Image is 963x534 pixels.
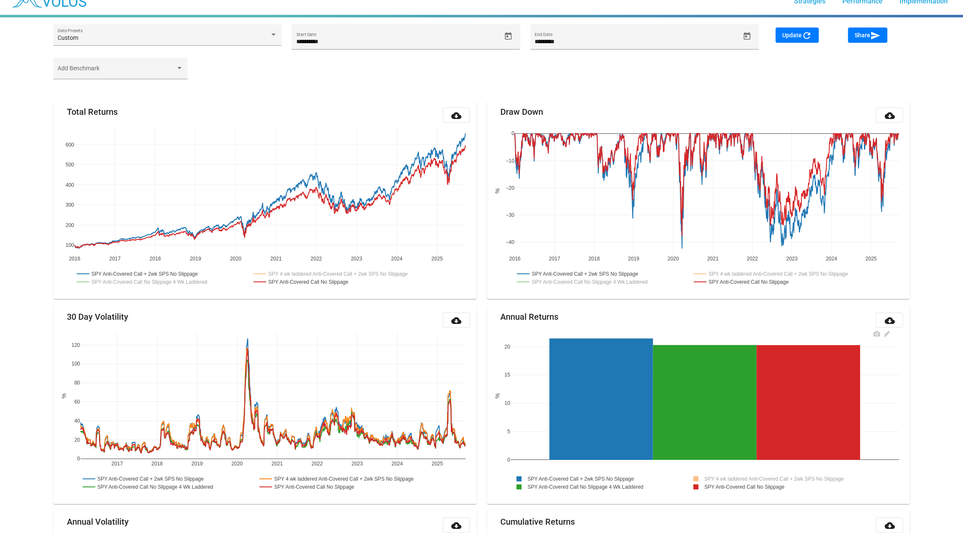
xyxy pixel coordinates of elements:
[500,517,575,526] mat-card-title: Cumulative Returns
[451,520,461,531] mat-icon: cloud_download
[67,108,118,116] mat-card-title: Total Returns
[67,313,128,321] mat-card-title: 30 Day Volatility
[451,315,461,326] mat-icon: cloud_download
[782,32,812,39] span: Update
[884,111,894,121] mat-icon: cloud_download
[501,29,516,44] button: Open calendar
[802,30,812,41] mat-icon: refresh
[500,108,543,116] mat-card-title: Draw Down
[67,517,129,526] mat-card-title: Annual Volatility
[500,313,558,321] mat-card-title: Annual Returns
[884,315,894,326] mat-icon: cloud_download
[451,111,461,121] mat-icon: cloud_download
[58,34,78,41] span: Custom
[855,32,880,39] span: Share
[775,28,819,43] button: Update
[870,30,880,41] mat-icon: send
[848,28,887,43] button: Share
[884,520,894,531] mat-icon: cloud_download
[739,29,754,44] button: Open calendar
